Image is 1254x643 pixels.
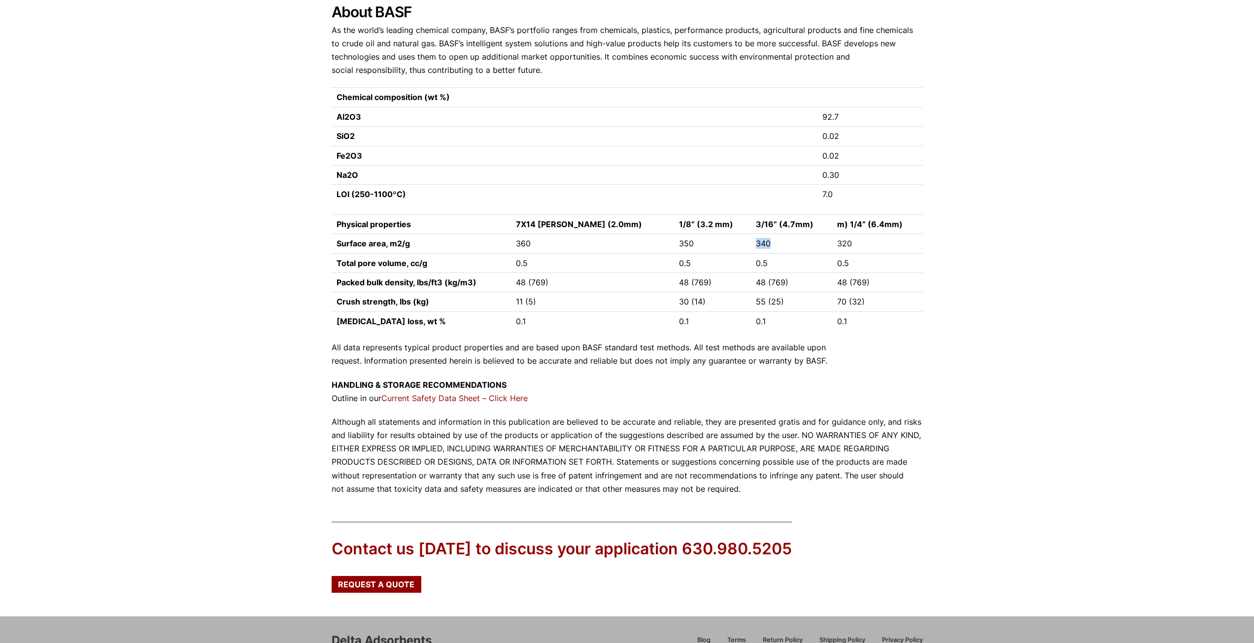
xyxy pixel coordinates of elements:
[832,234,923,253] td: 320
[674,234,751,253] td: 350
[817,127,922,146] td: 0.02
[751,234,832,253] td: 340
[337,277,476,287] strong: Packed bulk density, lbs/ft3 (kg/m3)
[337,189,406,199] strong: LOI (250-1100ºC)
[381,393,528,403] a: Current Safety Data Sheet – Click Here
[516,219,642,229] strong: 7X14 [PERSON_NAME] (2.0mm)
[751,253,832,272] td: 0.5
[751,311,832,331] td: 0.1
[511,311,674,331] td: 0.1
[332,341,923,368] p: All data represents typical product properties and are based upon BASF standard test methods. All...
[832,272,923,292] td: 48 (769)
[337,131,355,141] strong: SiO2
[337,258,427,268] strong: Total pore volume, cc/g
[332,3,923,21] h2: About BASF
[511,234,674,253] td: 360
[817,166,922,185] td: 0.30
[511,292,674,311] td: 11 (5)
[337,238,410,248] strong: Surface area, m2/g
[332,576,421,593] a: Request a Quote
[337,92,450,102] strong: Chemical composition (wt %)
[674,253,751,272] td: 0.5
[332,538,792,560] div: Contact us [DATE] to discuss your application 630.980.5205
[337,316,446,326] strong: [MEDICAL_DATA] loss, wt %
[674,292,751,311] td: 30 (14)
[337,170,358,180] strong: Na2O
[817,146,922,165] td: 0.02
[332,415,923,496] p: Although all statements and information in this publication are believed to be accurate and relia...
[511,253,674,272] td: 0.5
[832,311,923,331] td: 0.1
[832,292,923,311] td: 70 (32)
[332,24,923,77] p: As the world’s leading chemical company, BASF’s portfolio ranges from chemicals, plastics, perfor...
[674,311,751,331] td: 0.1
[674,272,751,292] td: 48 (769)
[337,151,362,161] strong: Fe2O3
[817,185,922,204] td: 7.0
[337,297,429,306] strong: Crush strength, lbs (kg)
[511,272,674,292] td: 48 (769)
[837,219,903,229] strong: m) 1/4” (6.4mm)
[756,219,813,229] strong: 3/16” (4.7mm)
[337,219,411,229] strong: Physical properties
[332,378,923,405] p: Outline in our
[817,107,922,126] td: 92.7
[751,292,832,311] td: 55 (25)
[751,272,832,292] td: 48 (769)
[332,380,507,390] strong: HANDLING & STORAGE RECOMMENDATIONS
[338,580,414,588] span: Request a Quote
[679,219,733,229] strong: 1/8” (3.2 mm)
[337,112,361,122] strong: Al2O3
[832,253,923,272] td: 0.5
